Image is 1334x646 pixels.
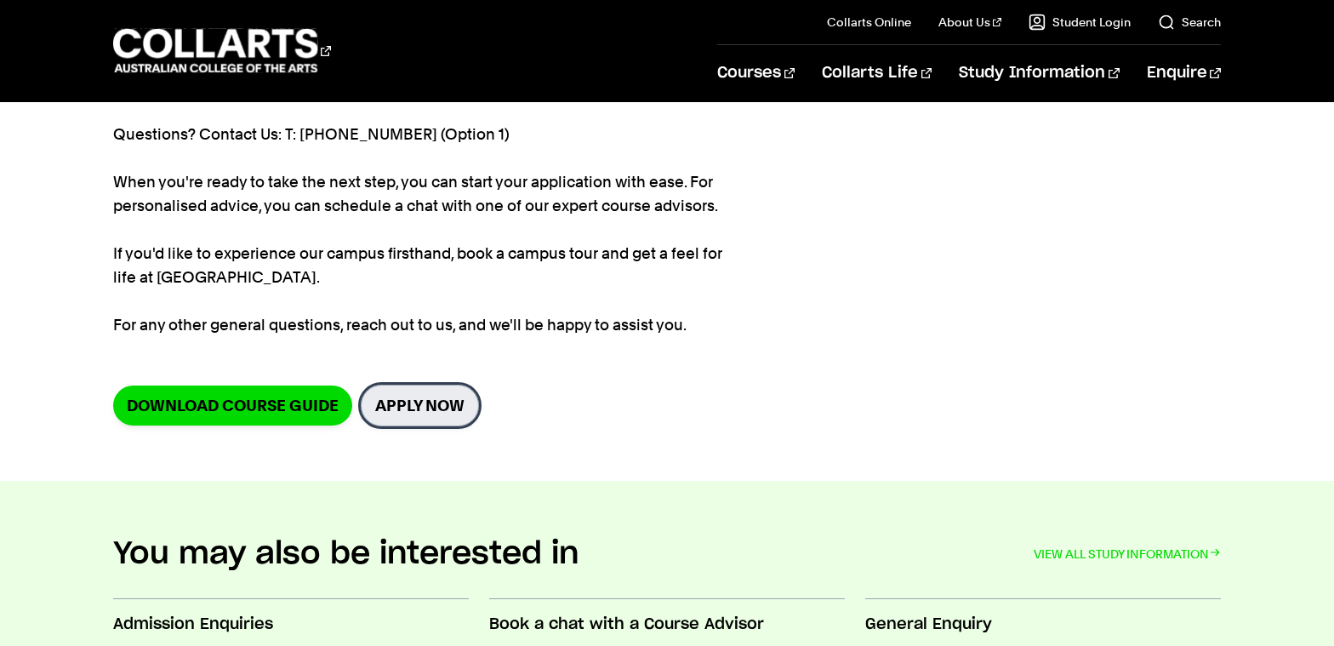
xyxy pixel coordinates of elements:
a: Enquire [1147,45,1221,101]
a: Student Login [1029,14,1131,31]
h2: You may also be interested in [113,535,579,573]
a: Collarts Online [827,14,911,31]
a: Search [1158,14,1221,31]
div: Go to homepage [113,26,331,75]
a: Courses [717,45,795,101]
a: Collarts Life [822,45,932,101]
a: About Us [938,14,1001,31]
a: Apply Now [361,385,479,426]
a: Study Information [959,45,1119,101]
a: VIEW ALL STUDY INFORMATION [1034,542,1221,566]
h3: Admission Enquiries [113,614,469,636]
a: Download Course Guide [113,386,352,426]
h3: General Enquiry [865,614,1221,636]
h3: Book a chat with a Course Advisor [489,614,845,636]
